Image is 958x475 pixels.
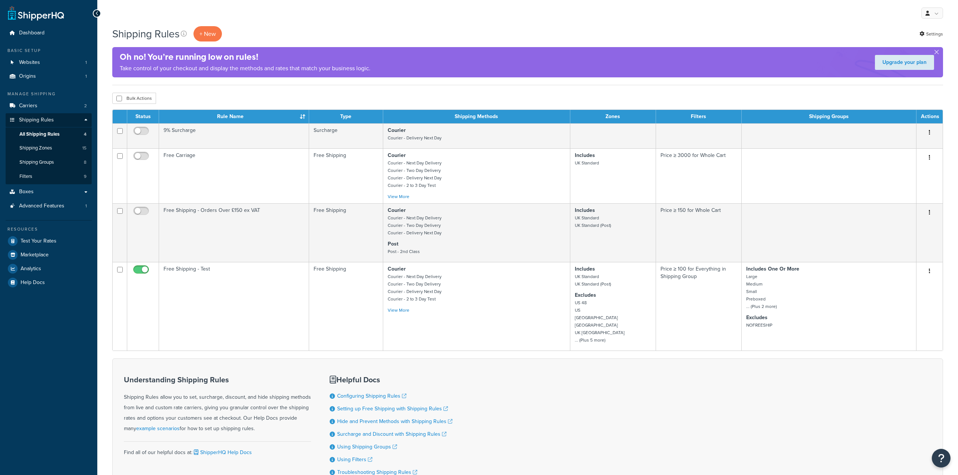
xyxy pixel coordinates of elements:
a: Using Shipping Groups [337,443,397,451]
a: Surcharge and Discount with Shipping Rules [337,430,446,438]
a: example scenarios [136,425,180,432]
a: ShipperHQ Home [8,6,64,21]
li: All Shipping Rules [6,127,92,141]
small: UK Standard UK Standard (Post) [575,273,611,287]
a: Configuring Shipping Rules [337,392,406,400]
td: Price ≥ 150 for Whole Cart [656,203,742,262]
td: Free Shipping - Orders Over £150 ex VAT [159,203,309,262]
th: Shipping Groups [742,110,916,123]
small: Courier - Next Day Delivery Courier - Two Day Delivery Courier - Delivery Next Day Courier - 2 to... [388,160,442,189]
th: Shipping Methods [383,110,570,123]
td: Free Shipping - Test [159,262,309,351]
td: Free Carriage [159,148,309,203]
strong: Includes One Or More [746,265,799,273]
span: Marketplace [21,252,49,258]
strong: Post [388,240,399,248]
a: Hide and Prevent Methods with Shipping Rules [337,417,452,425]
strong: Includes [575,265,595,273]
p: Take control of your checkout and display the methods and rates that match your business logic. [120,63,370,74]
div: Shipping Rules allow you to set, surcharge, discount, and hide shipping methods from live and cus... [124,376,311,434]
span: Dashboard [19,30,45,36]
a: Upgrade your plan [875,55,934,70]
span: Origins [19,73,36,80]
a: Boxes [6,185,92,199]
span: Boxes [19,189,34,195]
li: Shipping Zones [6,141,92,155]
th: Filters [656,110,742,123]
span: 15 [82,145,86,151]
a: Using Filters [337,456,372,463]
td: Free Shipping [309,148,383,203]
th: Rule Name : activate to sort column ascending [159,110,309,123]
span: Filters [19,173,32,180]
a: Analytics [6,262,92,275]
a: Test Your Rates [6,234,92,248]
a: Help Docs [6,276,92,289]
td: Price ≥ 100 for Everything in Shipping Group [656,262,742,351]
a: View More [388,193,409,200]
button: Open Resource Center [932,449,951,468]
small: Post - 2nd Class [388,248,420,255]
td: Free Shipping [309,203,383,262]
a: Settings [919,29,943,39]
button: Bulk Actions [112,93,156,104]
span: Analytics [21,266,41,272]
li: Origins [6,70,92,83]
span: Shipping Rules [19,117,54,123]
a: ShipperHQ Help Docs [192,448,252,456]
small: UK Standard [575,160,599,166]
th: Status [127,110,159,123]
li: Shipping Rules [6,113,92,184]
a: Setting up Free Shipping with Shipping Rules [337,405,448,413]
strong: Excludes [575,291,596,299]
span: 1 [85,59,87,66]
a: Websites 1 [6,56,92,70]
strong: Courier [388,206,406,214]
a: Marketplace [6,248,92,262]
td: Price ≥ 3000 for Whole Cart [656,148,742,203]
h4: Oh no! You’re running low on rules! [120,51,370,63]
li: Dashboard [6,26,92,40]
a: Shipping Groups 8 [6,155,92,169]
small: US 48 US [GEOGRAPHIC_DATA] [GEOGRAPHIC_DATA] UK [GEOGRAPHIC_DATA] ... (Plus 5 more) [575,299,625,343]
span: Shipping Zones [19,145,52,151]
span: 4 [84,131,86,138]
a: Carriers 2 [6,99,92,113]
a: Filters 9 [6,170,92,183]
h3: Helpful Docs [330,376,452,384]
span: 8 [84,159,86,166]
span: 9 [84,173,86,180]
li: Websites [6,56,92,70]
a: Shipping Zones 15 [6,141,92,155]
span: Carriers [19,103,37,109]
small: Courier - Next Day Delivery Courier - Two Day Delivery Courier - Delivery Next Day [388,215,442,236]
strong: Courier [388,126,406,134]
li: Filters [6,170,92,183]
span: Websites [19,59,40,66]
a: Advanced Features 1 [6,199,92,213]
small: Courier - Next Day Delivery Courier - Two Day Delivery Courier - Delivery Next Day Courier - 2 to... [388,273,442,302]
a: Origins 1 [6,70,92,83]
strong: Includes [575,151,595,159]
td: Surcharge [309,123,383,148]
a: Shipping Rules [6,113,92,127]
li: Shipping Groups [6,155,92,169]
span: 2 [84,103,87,109]
small: Courier - Delivery Next Day [388,135,442,141]
span: Test Your Rates [21,238,57,244]
span: 1 [85,73,87,80]
div: Basic Setup [6,47,92,54]
strong: Excludes [746,314,768,321]
h1: Shipping Rules [112,27,180,41]
h3: Understanding Shipping Rules [124,376,311,384]
strong: Courier [388,265,406,273]
p: + New [193,26,222,41]
td: Free Shipping [309,262,383,351]
span: 1 [85,203,87,209]
small: Large Medium Small Preboxed ... (Plus 2 more) [746,273,777,310]
li: Advanced Features [6,199,92,213]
